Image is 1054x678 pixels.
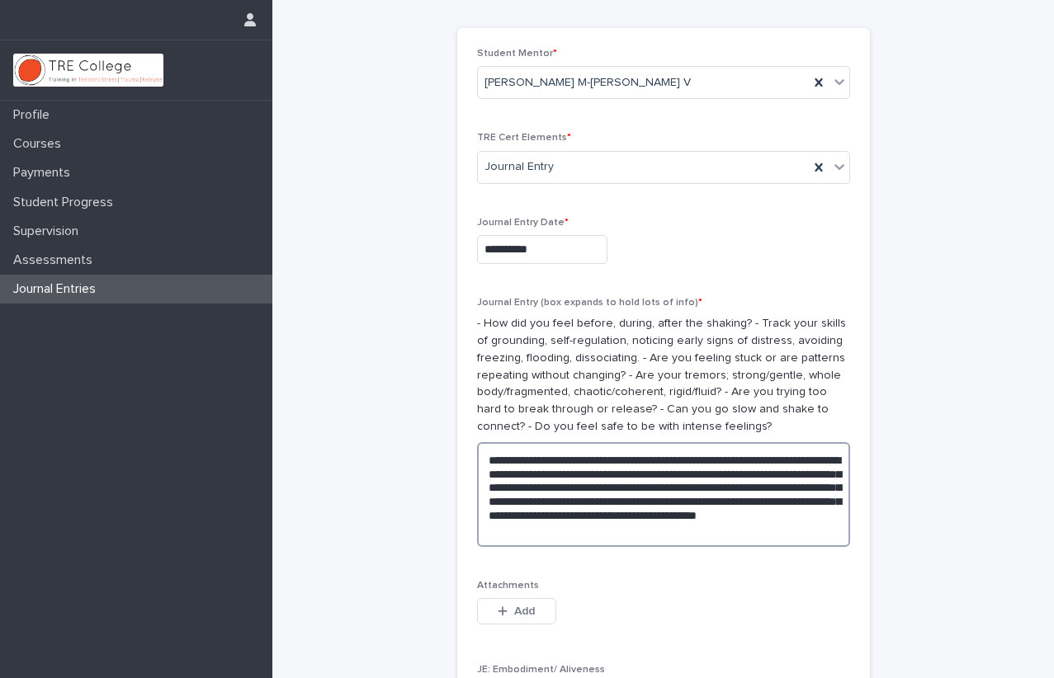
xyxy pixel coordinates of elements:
[477,598,556,624] button: Add
[7,195,126,210] p: Student Progress
[514,605,535,617] span: Add
[477,315,850,436] p: - How did you feel before, during, after the shaking? - Track your skills of grounding, self-regu...
[7,165,83,181] p: Payments
[477,49,557,59] span: Student Mentor
[7,136,74,152] p: Courses
[7,281,109,297] p: Journal Entries
[477,133,571,143] span: TRE Cert Elements
[477,665,605,675] span: JE: Embodiment/ Aliveness
[477,581,539,591] span: Attachments
[484,74,691,92] span: [PERSON_NAME] M-[PERSON_NAME] V
[477,218,569,228] span: Journal Entry Date
[7,107,63,123] p: Profile
[7,252,106,268] p: Assessments
[477,298,702,308] span: Journal Entry (box expands to hold lots of info)
[13,54,163,87] img: L01RLPSrRaOWR30Oqb5K
[7,224,92,239] p: Supervision
[484,158,554,176] span: Journal Entry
